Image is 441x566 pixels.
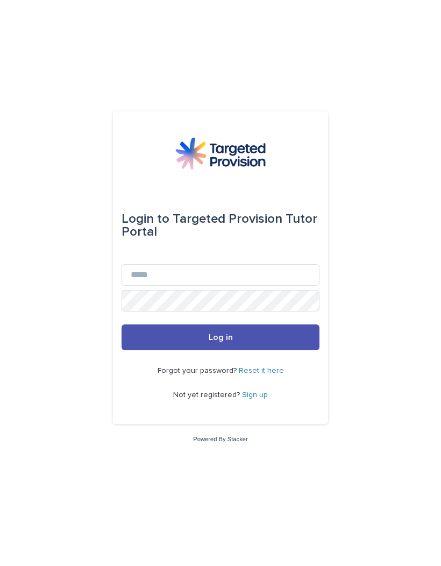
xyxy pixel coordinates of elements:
span: Forgot your password? [158,367,239,374]
span: Login to [122,213,169,225]
img: M5nRWzHhSzIhMunXDL62 [175,137,266,169]
span: Log in [209,333,233,342]
a: Reset it here [239,367,284,374]
span: Not yet registered? [173,391,242,399]
button: Log in [122,324,319,350]
a: Powered By Stacker [193,436,247,442]
div: Targeted Provision Tutor Portal [122,204,319,247]
a: Sign up [242,391,268,399]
